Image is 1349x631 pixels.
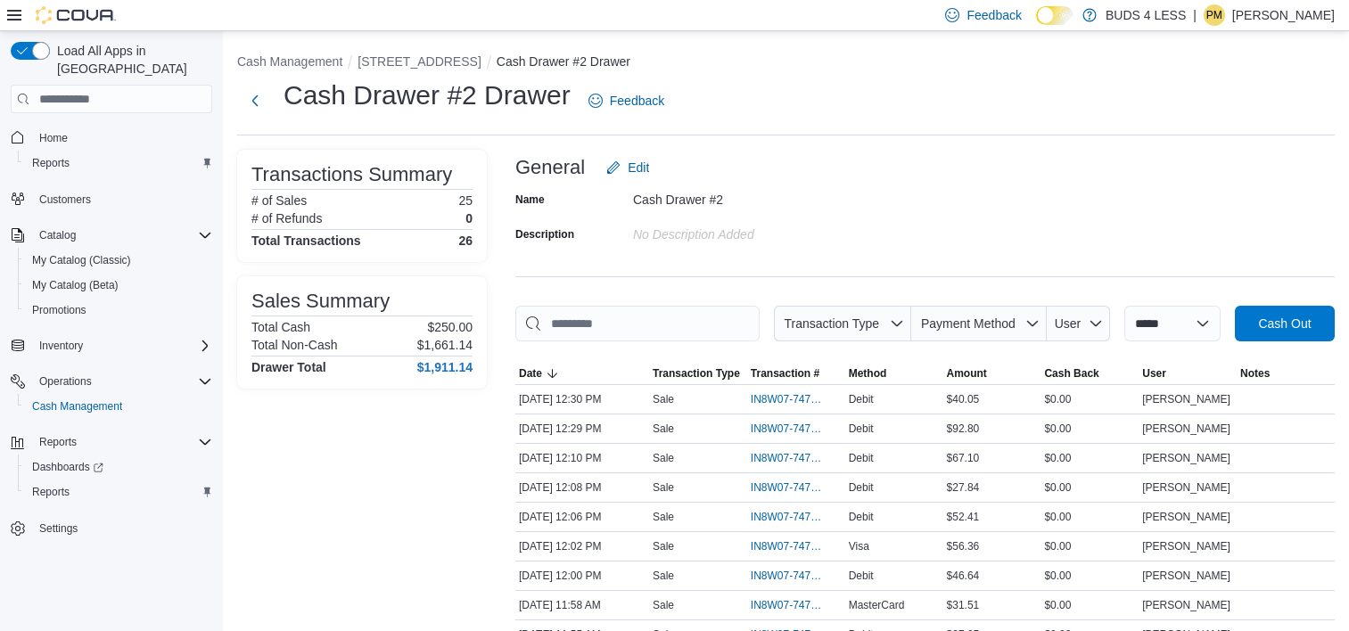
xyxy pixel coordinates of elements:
[18,273,219,298] button: My Catalog (Beta)
[947,569,980,583] span: $46.64
[427,320,473,334] p: $250.00
[747,363,845,384] button: Transaction #
[25,275,126,296] a: My Catalog (Beta)
[18,455,219,479] a: Dashboards
[1055,316,1082,331] span: User
[849,451,874,465] span: Debit
[751,422,824,436] span: IN8W07-747148
[515,565,649,586] div: [DATE] 12:00 PM
[1258,315,1311,332] span: Cash Out
[25,250,212,271] span: My Catalog (Classic)
[1041,363,1139,384] button: Cash Back
[1106,4,1186,26] p: BUDS 4 LESS
[653,451,674,465] p: Sale
[36,6,116,24] img: Cova
[1139,363,1237,384] button: User
[32,485,70,499] span: Reports
[653,598,674,612] p: Sale
[515,157,585,178] h3: General
[849,569,874,583] span: Debit
[515,506,649,528] div: [DATE] 12:06 PM
[653,539,674,553] p: Sale
[25,481,212,503] span: Reports
[32,399,122,414] span: Cash Management
[251,234,361,248] h4: Total Transactions
[251,164,452,185] h3: Transactions Summary
[32,517,212,539] span: Settings
[849,392,874,406] span: Debit
[1041,565,1139,586] div: $0.00
[1142,480,1230,495] span: [PERSON_NAME]
[1044,366,1098,381] span: Cash Back
[849,366,887,381] span: Method
[18,248,219,273] button: My Catalog (Classic)
[4,124,219,150] button: Home
[32,189,98,210] a: Customers
[4,223,219,248] button: Catalog
[1240,366,1270,381] span: Notes
[39,193,91,207] span: Customers
[774,306,911,341] button: Transaction Type
[784,316,879,331] span: Transaction Type
[32,303,86,317] span: Promotions
[4,515,219,541] button: Settings
[921,316,1016,331] span: Payment Method
[515,363,649,384] button: Date
[50,42,212,78] span: Load All Apps in [GEOGRAPHIC_DATA]
[417,360,473,374] h4: $1,911.14
[515,447,649,469] div: [DATE] 12:10 PM
[18,394,219,419] button: Cash Management
[465,211,473,225] p: 0
[25,299,212,321] span: Promotions
[1041,389,1139,410] div: $0.00
[251,211,322,225] h6: # of Refunds
[25,456,212,478] span: Dashboards
[653,422,674,436] p: Sale
[25,152,212,174] span: Reports
[32,127,75,149] a: Home
[943,363,1041,384] button: Amount
[1206,4,1222,26] span: PM
[32,278,119,292] span: My Catalog (Beta)
[251,360,326,374] h4: Drawer Total
[25,299,94,321] a: Promotions
[18,151,219,176] button: Reports
[25,275,212,296] span: My Catalog (Beta)
[39,435,77,449] span: Reports
[358,54,481,69] button: [STREET_ADDRESS]
[32,225,83,246] button: Catalog
[515,227,574,242] label: Description
[751,451,824,465] span: IN8W07-747114
[32,156,70,170] span: Reports
[39,228,76,242] span: Catalog
[25,396,129,417] a: Cash Management
[1142,366,1166,381] span: User
[25,250,138,271] a: My Catalog (Classic)
[39,339,83,353] span: Inventory
[32,431,212,453] span: Reports
[32,126,212,148] span: Home
[1041,447,1139,469] div: $0.00
[947,539,980,553] span: $56.36
[515,536,649,557] div: [DATE] 12:02 PM
[519,366,542,381] span: Date
[4,369,219,394] button: Operations
[751,366,819,381] span: Transaction #
[581,83,671,119] a: Feedback
[751,480,824,495] span: IN8W07-747110
[18,479,219,504] button: Reports
[4,333,219,358] button: Inventory
[947,392,980,406] span: $40.05
[1041,536,1139,557] div: $0.00
[32,371,212,392] span: Operations
[911,306,1047,341] button: Payment Method
[458,234,473,248] h4: 26
[967,6,1021,24] span: Feedback
[653,392,674,406] p: Sale
[4,430,219,455] button: Reports
[610,92,664,110] span: Feedback
[251,320,310,334] h6: Total Cash
[947,422,980,436] span: $92.80
[32,460,103,474] span: Dashboards
[11,117,212,587] nav: Complex example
